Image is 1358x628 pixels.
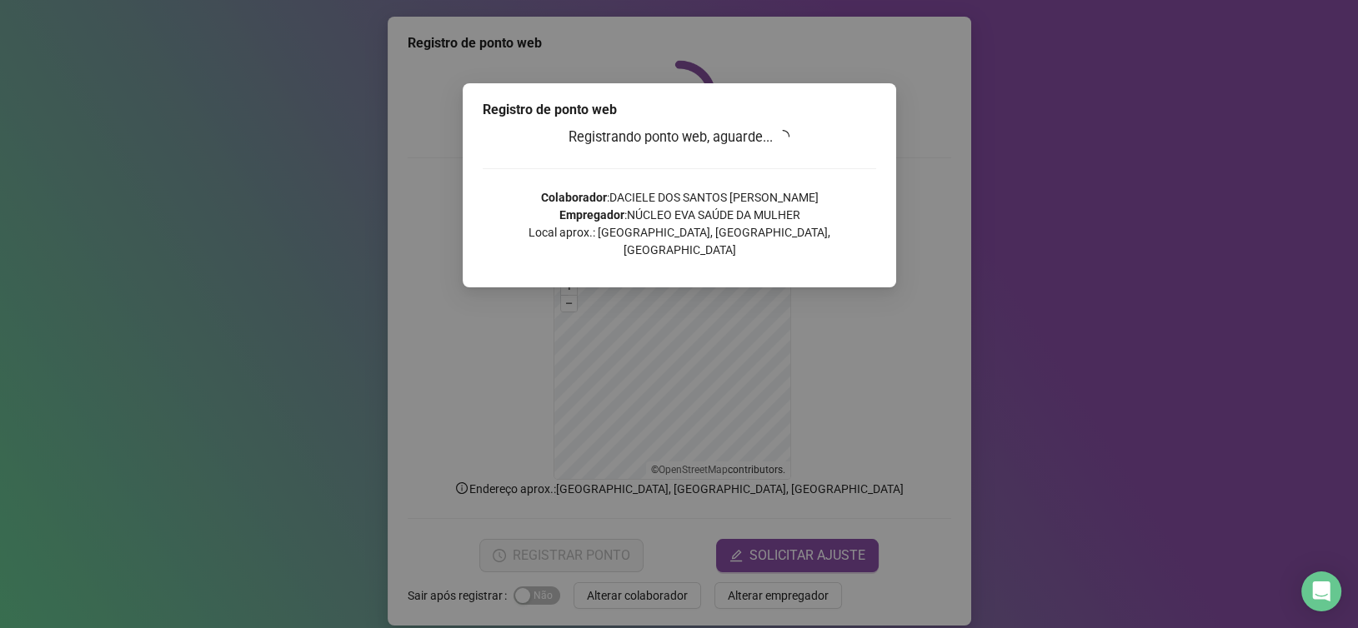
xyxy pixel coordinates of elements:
span: loading [774,128,790,144]
div: Registro de ponto web [483,100,876,120]
strong: Colaborador [540,191,606,204]
p: : DACIELE DOS SANTOS [PERSON_NAME] : NÚCLEO EVA SAÚDE DA MULHER Local aprox.: [GEOGRAPHIC_DATA], ... [483,189,876,259]
div: Open Intercom Messenger [1301,571,1341,611]
h3: Registrando ponto web, aguarde... [483,127,876,148]
strong: Empregador [559,208,624,222]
